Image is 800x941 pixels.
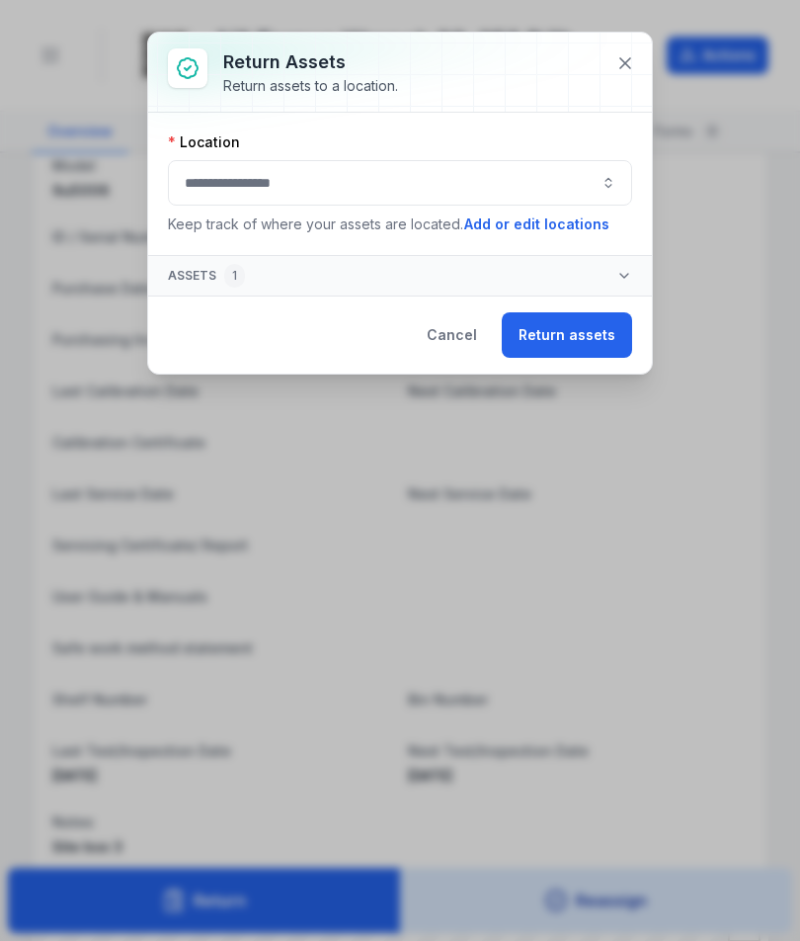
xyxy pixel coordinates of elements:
p: Keep track of where your assets are located. [168,214,632,235]
label: Location [168,132,240,152]
button: Assets1 [148,256,652,296]
div: 1 [224,264,245,288]
h3: Return assets [223,48,398,76]
button: Add or edit locations [463,214,610,235]
div: Return assets to a location. [223,76,398,96]
span: Assets [168,264,245,288]
button: Return assets [502,312,632,358]
button: Cancel [410,312,494,358]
